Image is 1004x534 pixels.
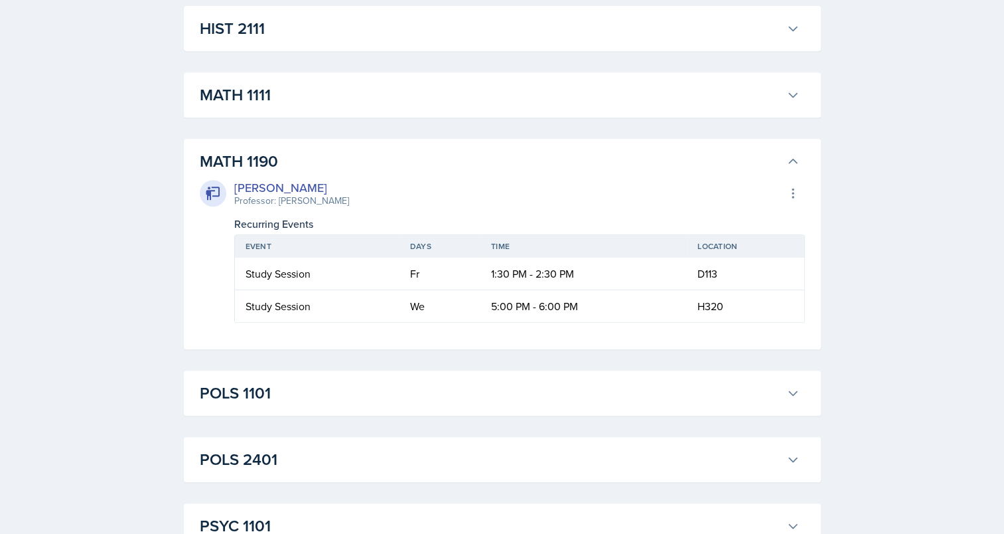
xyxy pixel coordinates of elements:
div: Recurring Events [234,216,805,232]
td: 1:30 PM - 2:30 PM [480,258,687,290]
h3: HIST 2111 [200,17,781,41]
td: Fr [399,258,481,290]
th: Location [687,235,804,258]
td: 5:00 PM - 6:00 PM [480,290,687,322]
button: HIST 2111 [197,14,802,43]
td: We [399,290,481,322]
button: POLS 1101 [197,379,802,408]
div: Study Session [246,266,389,282]
div: Study Session [246,298,389,314]
h3: MATH 1190 [200,149,781,173]
th: Event [235,235,399,258]
th: Time [480,235,687,258]
div: [PERSON_NAME] [234,179,349,197]
h3: POLS 2401 [200,448,781,472]
button: MATH 1190 [197,147,802,176]
h3: POLS 1101 [200,381,781,405]
th: Days [399,235,481,258]
h3: MATH 1111 [200,83,781,107]
button: MATH 1111 [197,80,802,110]
div: Professor: [PERSON_NAME] [234,194,349,208]
button: POLS 2401 [197,445,802,474]
span: D113 [697,266,717,281]
span: H320 [697,299,723,313]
